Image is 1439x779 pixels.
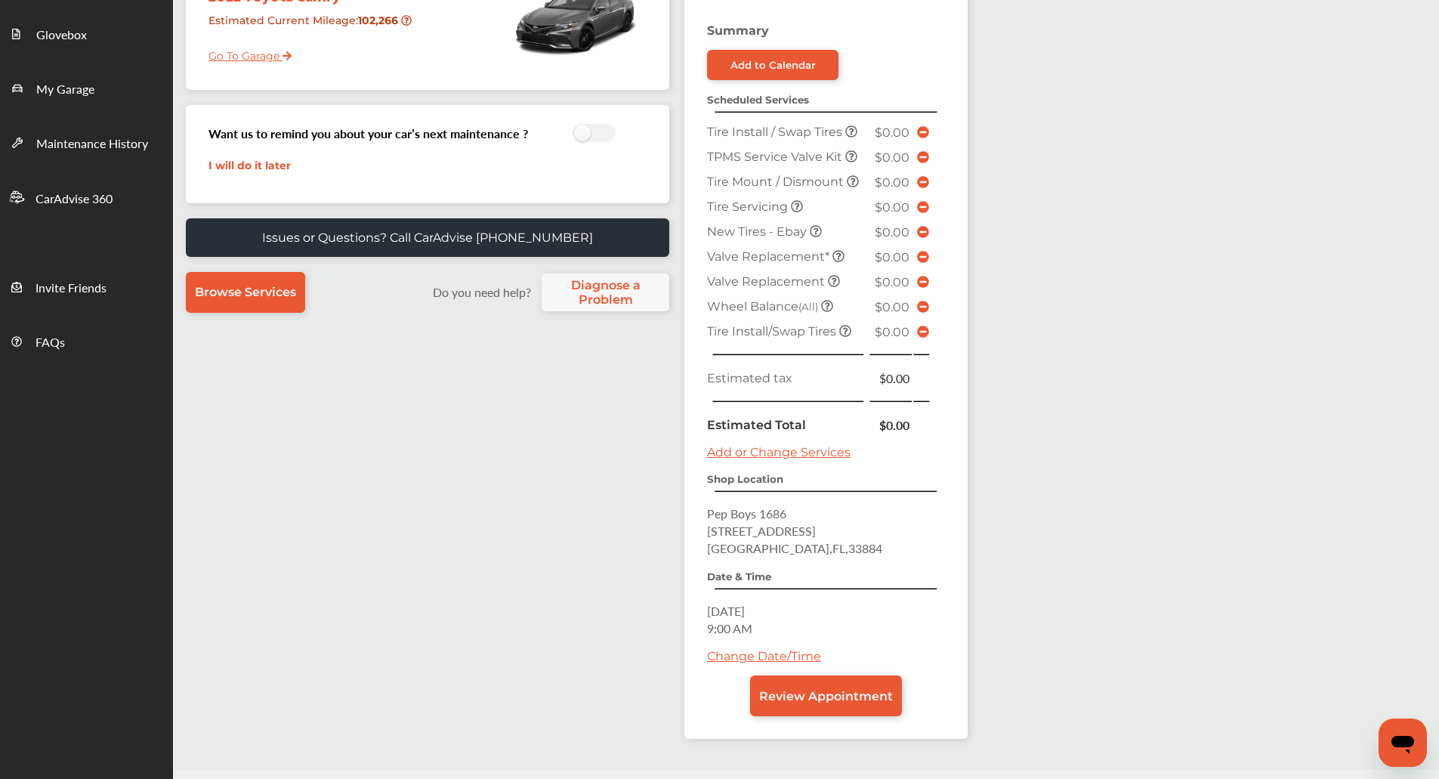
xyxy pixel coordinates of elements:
[875,200,909,215] span: $0.00
[798,301,818,313] small: (All)
[703,366,869,391] td: Estimated tax
[707,445,851,459] a: Add or Change Services
[707,299,821,314] span: Wheel Balance
[186,218,669,257] a: Issues or Questions? Call CarAdvise [PHONE_NUMBER]
[1,115,172,169] a: Maintenance History
[425,283,538,301] label: Do you need help?
[707,23,769,38] strong: Summary
[36,279,107,298] span: Invite Friends
[707,620,752,637] span: 9:00 AM
[36,134,148,154] span: Maintenance History
[875,300,909,314] span: $0.00
[703,413,869,437] td: Estimated Total
[875,250,909,264] span: $0.00
[730,59,816,71] div: Add to Calendar
[707,539,882,557] span: [GEOGRAPHIC_DATA] , FL , 33884
[1379,719,1427,767] iframe: Button to launch messaging window
[707,473,783,485] strong: Shop Location
[36,80,94,100] span: My Garage
[875,150,909,165] span: $0.00
[707,249,832,264] span: Valve Replacement*
[875,275,909,289] span: $0.00
[707,274,828,289] span: Valve Replacement
[707,150,845,164] span: TPMS Service Valve Kit
[208,159,291,172] a: I will do it later
[707,50,838,80] a: Add to Calendar
[875,225,909,240] span: $0.00
[707,570,771,583] strong: Date & Time
[707,602,745,620] span: [DATE]
[759,689,893,703] span: Review Appointment
[208,125,528,142] h3: Want us to remind you about your car’s next maintenance ?
[1,60,172,115] a: My Garage
[707,649,821,663] a: Change Date/Time
[542,274,669,311] a: Diagnose a Problem
[36,333,65,353] span: FAQs
[707,125,845,139] span: Tire Install / Swap Tires
[195,285,296,299] span: Browse Services
[358,14,401,27] strong: 102,266
[875,175,909,190] span: $0.00
[549,278,662,307] span: Diagnose a Problem
[36,26,87,45] span: Glovebox
[707,94,809,106] strong: Scheduled Services
[707,324,839,338] span: Tire Install/Swap Tires
[750,675,902,716] a: Review Appointment
[869,366,912,391] td: $0.00
[707,175,847,189] span: Tire Mount / Dismount
[707,522,816,539] span: [STREET_ADDRESS]
[707,505,786,522] span: Pep Boys 1686
[869,413,912,437] td: $0.00
[197,8,418,46] div: Estimated Current Mileage :
[875,325,909,339] span: $0.00
[36,190,113,209] span: CarAdvise 360
[262,230,593,245] p: Issues or Questions? Call CarAdvise [PHONE_NUMBER]
[707,224,810,239] span: New Tires - Ebay
[1,6,172,60] a: Glovebox
[707,199,791,214] span: Tire Servicing
[186,272,305,313] a: Browse Services
[197,38,292,66] a: Go To Garage
[875,125,909,140] span: $0.00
